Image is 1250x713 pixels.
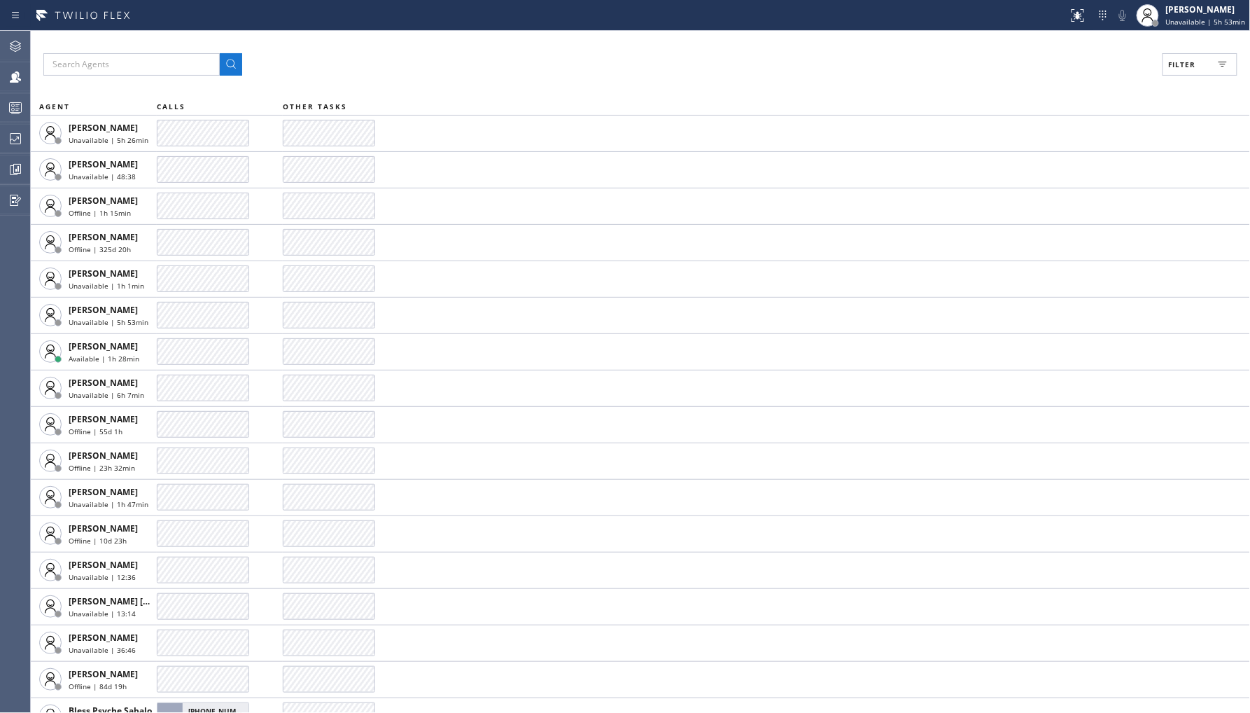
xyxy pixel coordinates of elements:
[69,122,138,134] span: [PERSON_NAME]
[69,427,122,436] span: Offline | 55d 1h
[69,595,209,607] span: [PERSON_NAME] [PERSON_NAME]
[69,413,138,425] span: [PERSON_NAME]
[69,281,144,291] span: Unavailable | 1h 1min
[1166,4,1246,15] div: [PERSON_NAME]
[39,102,70,111] span: AGENT
[69,522,138,534] span: [PERSON_NAME]
[1169,60,1196,69] span: Filter
[69,317,148,327] span: Unavailable | 5h 53min
[69,244,131,254] span: Offline | 325d 20h
[69,609,136,618] span: Unavailable | 13:14
[69,172,136,181] span: Unavailable | 48:38
[69,231,138,243] span: [PERSON_NAME]
[1113,6,1132,25] button: Mute
[157,102,185,111] span: CALLS
[69,681,127,691] span: Offline | 84d 19h
[69,572,136,582] span: Unavailable | 12:36
[283,102,347,111] span: OTHER TASKS
[1163,53,1237,76] button: Filter
[69,158,138,170] span: [PERSON_NAME]
[69,135,148,145] span: Unavailable | 5h 26min
[69,340,138,352] span: [PERSON_NAME]
[69,499,148,509] span: Unavailable | 1h 47min
[69,208,131,218] span: Offline | 1h 15min
[69,668,138,680] span: [PERSON_NAME]
[69,450,138,462] span: [PERSON_NAME]
[69,645,136,655] span: Unavailable | 36:46
[69,559,138,571] span: [PERSON_NAME]
[1166,17,1246,27] span: Unavailable | 5h 53min
[69,304,138,316] span: [PERSON_NAME]
[69,632,138,644] span: [PERSON_NAME]
[69,268,138,279] span: [PERSON_NAME]
[69,195,138,207] span: [PERSON_NAME]
[69,486,138,498] span: [PERSON_NAME]
[69,377,138,389] span: [PERSON_NAME]
[69,354,139,364] span: Available | 1h 28min
[69,536,127,546] span: Offline | 10d 23h
[43,53,220,76] input: Search Agents
[69,390,144,400] span: Unavailable | 6h 7min
[69,463,135,473] span: Offline | 23h 32min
